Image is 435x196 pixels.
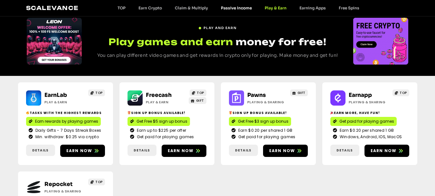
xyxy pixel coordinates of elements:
[35,119,98,124] span: Earn rewards by playing games
[44,189,85,194] h2: Playing & Sharing
[26,145,55,156] a: Details
[26,5,79,11] a: Scalevance
[128,111,131,114] img: 🎁
[364,145,409,157] a: Earn now
[26,117,101,126] a: Earn rewards by playing games
[128,117,190,126] a: Get Free $5 sign up bonus
[290,89,308,96] a: GIFT
[198,23,237,30] a: PLAY AND EARN
[27,18,82,65] div: Slides
[400,90,407,95] span: TOP
[214,5,258,10] a: Passive Income
[132,5,168,10] a: Earn Crypto
[336,148,353,153] span: Details
[146,92,172,98] a: Freecash
[229,111,232,114] img: 🎁
[238,119,288,124] span: Get Free $3 sign up bonus
[330,111,334,114] img: 🎉
[32,148,49,153] span: Details
[237,128,293,133] span: Earn $0.20 per shared 1 GB
[44,100,85,105] h2: Play & Earn
[168,5,214,10] a: Claim & Multiply
[353,18,408,65] div: Slides
[338,134,402,140] span: Windows, Android, IOS, MacOS
[189,97,206,104] a: GIFT
[237,134,296,140] span: Get paid for playing games
[371,148,397,154] span: Earn now
[162,145,206,157] a: Earn now
[338,128,394,133] span: Earn $0.20 per shared 1 GB
[34,134,99,140] span: Min. withdraw: $0.25 via crypto
[263,145,308,157] a: Earn now
[247,92,266,98] a: Pawns
[353,18,408,65] div: 1 / 3
[229,110,308,115] h2: Sign up bonus available!
[128,110,206,115] h2: Sign Up Bonus Available!
[44,181,72,188] a: Repocket
[111,5,132,10] a: TOP
[203,26,237,30] span: PLAY AND EARN
[236,36,326,47] span: money for free!
[88,179,105,185] a: TOP
[247,100,288,105] h2: Playing & Sharing
[95,90,103,95] span: TOP
[88,89,105,96] a: TOP
[190,89,206,96] a: TOP
[95,180,103,184] span: TOP
[235,148,251,153] span: Details
[135,134,194,140] span: Get paid for playing games
[330,145,359,156] a: Details
[197,90,204,95] span: TOP
[229,117,291,126] a: Get Free $3 sign up bonus
[293,5,332,10] a: Earning Apps
[332,5,366,10] a: Free Spins
[298,90,306,95] span: GIFT
[258,5,293,10] a: Play & Earn
[128,145,156,156] a: Details
[330,117,397,126] a: Get paid for playing games
[26,110,105,115] h2: Tasks with the highest rewards
[135,128,186,133] span: Earn up to $225 per offer
[109,36,233,48] span: Play games and earn
[146,100,186,105] h2: Play & Earn
[26,111,29,114] img: 🔥
[60,145,105,157] a: Earn now
[168,148,194,154] span: Earn now
[111,5,366,10] nav: Menu
[229,145,258,156] a: Details
[196,98,204,103] span: GIFT
[349,100,389,105] h2: Playing & Sharing
[392,89,409,96] a: TOP
[137,119,187,124] span: Get Free $5 sign up bonus
[94,52,341,59] p: You can play different video games and get rewards in crypto only for playing. Make money and get...
[269,148,295,154] span: Earn now
[134,148,150,153] span: Details
[44,92,67,98] a: EarnLab
[330,110,409,115] h2: Earn More, Have Fun!
[339,119,394,124] span: Get paid for playing games
[349,92,372,98] a: Earnapp
[66,148,92,154] span: Earn now
[34,128,101,133] span: Daily Gifts - 7 Days Streak Boxes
